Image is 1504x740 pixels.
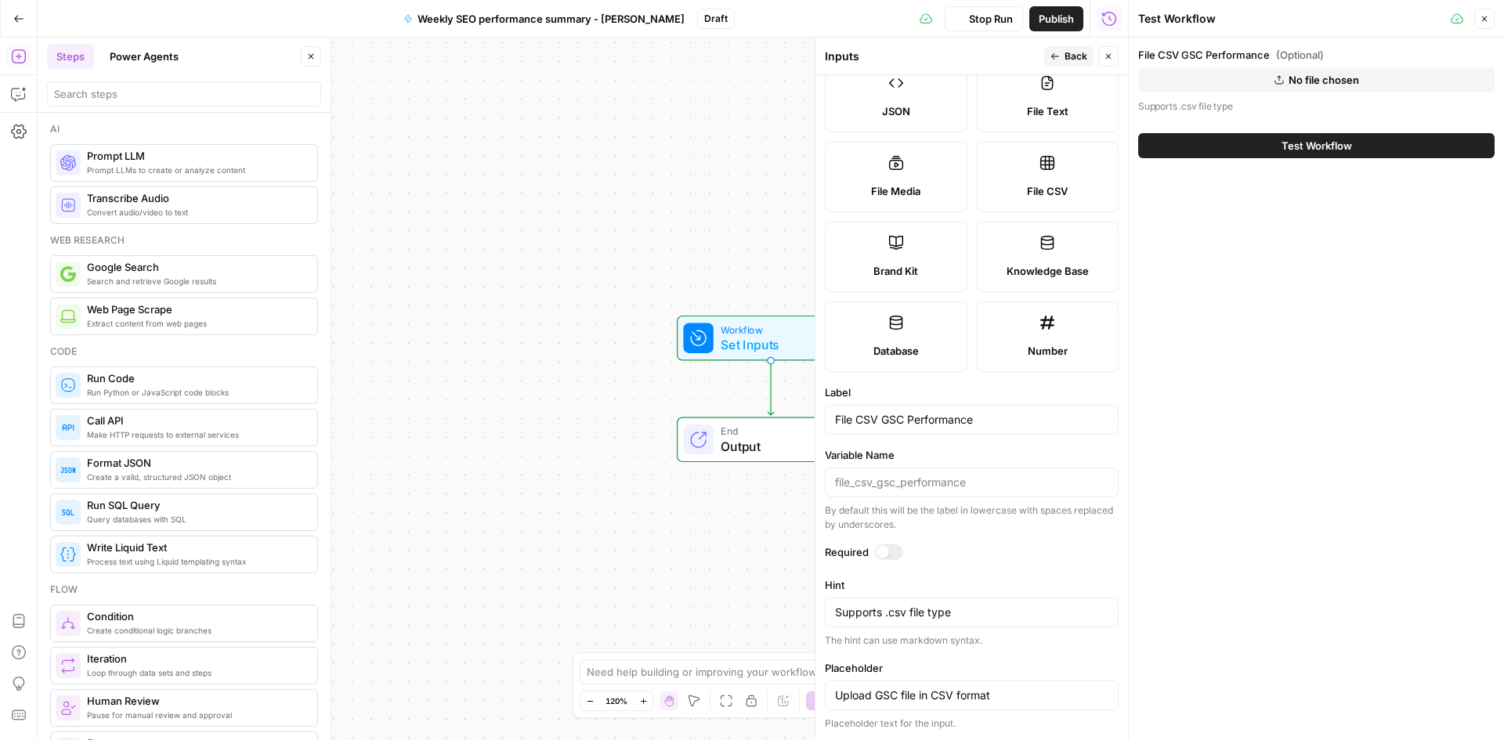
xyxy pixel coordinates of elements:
[50,583,318,597] div: Flow
[625,316,916,361] div: WorkflowSet InputsInputs
[418,11,685,27] span: Weekly SEO performance summary - [PERSON_NAME]
[625,417,916,463] div: EndOutput
[825,577,1119,593] label: Hint
[87,624,305,637] span: Create conditional logic branches
[1282,138,1352,153] span: Test Workflow
[1039,11,1074,27] span: Publish
[1044,46,1094,67] button: Back
[87,497,305,513] span: Run SQL Query
[87,555,305,568] span: Process text using Liquid templating syntax
[825,447,1119,463] label: Variable Name
[1029,6,1083,31] button: Publish
[87,471,305,483] span: Create a valid, structured JSON object
[825,49,1039,64] div: Inputs
[825,634,1119,648] div: The hint can use markdown syntax.
[87,666,305,679] span: Loop through data sets and steps
[87,709,305,721] span: Pause for manual review and approval
[87,259,305,275] span: Google Search
[87,317,305,330] span: Extract content from web pages
[721,322,814,337] span: Workflow
[1138,47,1495,63] label: File CSV GSC Performance
[825,717,1119,731] div: Placeholder text for the input.
[721,424,848,439] span: End
[721,335,814,354] span: Set Inputs
[1289,72,1359,88] span: No file chosen
[882,103,910,119] span: JSON
[1138,99,1495,114] p: Supports .csv file type
[1007,263,1089,279] span: Knowledge Base
[394,6,694,31] button: Weekly SEO performance summary - [PERSON_NAME]
[87,301,305,317] span: Web Page Scrape
[50,345,318,359] div: Code
[835,688,1108,703] input: Input Placeholder
[87,275,305,287] span: Search and retrieve Google results
[606,695,627,707] span: 120%
[54,86,314,102] input: Search steps
[873,343,919,359] span: Database
[50,122,318,136] div: Ai
[87,206,305,218] span: Convert audio/video to text
[87,455,305,471] span: Format JSON
[87,428,305,441] span: Make HTTP requests to external services
[50,233,318,247] div: Web research
[1276,47,1324,63] span: (Optional)
[721,437,848,456] span: Output
[1065,49,1087,63] span: Back
[87,413,305,428] span: Call API
[825,660,1119,676] label: Placeholder
[1138,67,1495,92] button: No file chosen
[87,608,305,624] span: Condition
[87,693,305,709] span: Human Review
[87,540,305,555] span: Write Liquid Text
[87,190,305,206] span: Transcribe Audio
[768,361,773,416] g: Edge from start to end
[47,44,94,69] button: Steps
[871,183,920,199] span: File Media
[825,544,1119,560] label: Required
[825,384,1119,400] label: Label
[835,475,1108,490] input: file_csv_gsc_performance
[969,11,1013,27] span: Stop Run
[835,605,1108,620] textarea: Supports .csv file type
[87,651,305,666] span: Iteration
[87,513,305,525] span: Query databases with SQL
[1027,103,1068,119] span: File Text
[87,164,305,176] span: Prompt LLMs to create or analyze content
[87,148,305,164] span: Prompt LLM
[825,504,1119,532] div: By default this will be the label in lowercase with spaces replaced by underscores.
[873,263,918,279] span: Brand Kit
[945,6,1023,31] button: Stop Run
[87,386,305,399] span: Run Python or JavaScript code blocks
[704,12,728,26] span: Draft
[1027,183,1068,199] span: File CSV
[1138,133,1495,158] button: Test Workflow
[1028,343,1068,359] span: Number
[835,412,1108,428] input: Input Label
[87,370,305,386] span: Run Code
[100,44,188,69] button: Power Agents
